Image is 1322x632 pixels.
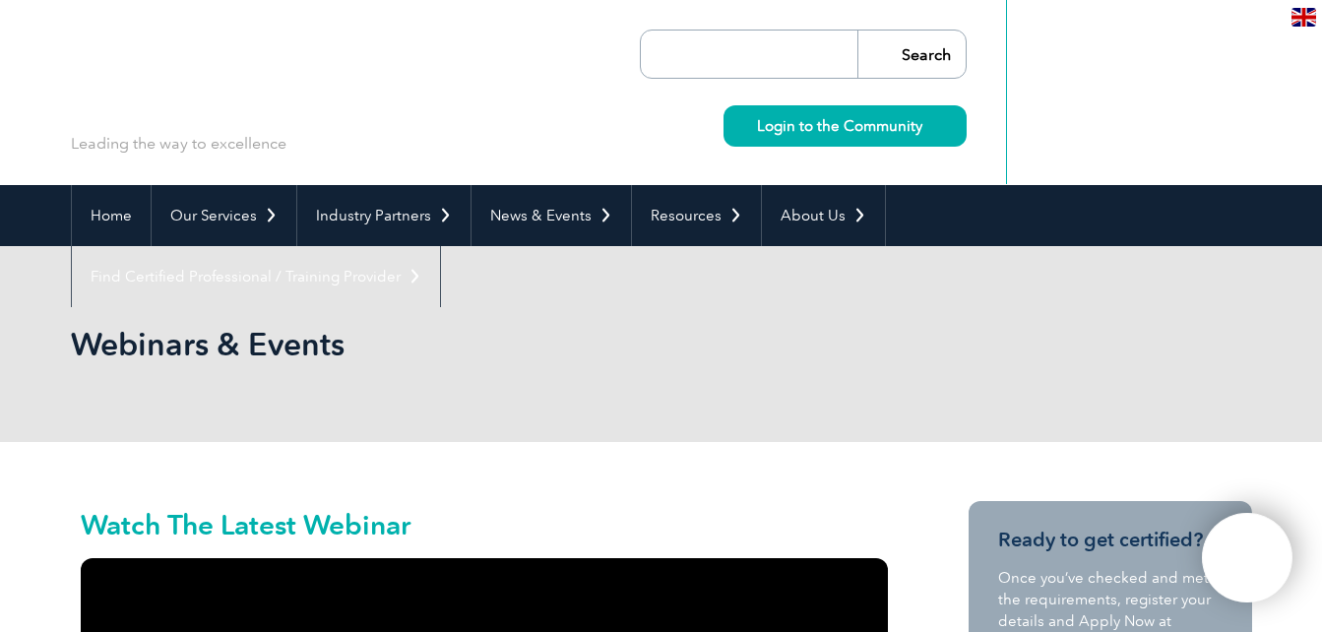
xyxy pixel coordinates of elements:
[998,528,1223,552] h3: Ready to get certified?
[72,185,151,246] a: Home
[71,325,827,363] h1: Webinars & Events
[71,133,286,155] p: Leading the way to excellence
[998,567,1223,632] p: Once you’ve checked and met the requirements, register your details and Apply Now at
[81,511,888,538] h2: Watch The Latest Webinar
[632,185,761,246] a: Resources
[152,185,296,246] a: Our Services
[1223,534,1272,583] img: svg+xml;nitro-empty-id=MTEwODoxMTY=-1;base64,PHN2ZyB2aWV3Qm94PSIwIDAgNDAwIDQwMCIgd2lkdGg9IjQwMCIg...
[297,185,471,246] a: Industry Partners
[1291,8,1316,27] img: en
[724,105,967,147] a: Login to the Community
[857,31,966,78] input: Search
[72,246,440,307] a: Find Certified Professional / Training Provider
[762,185,885,246] a: About Us
[472,185,631,246] a: News & Events
[922,120,933,131] img: svg+xml;nitro-empty-id=MzU4OjIyMw==-1;base64,PHN2ZyB2aWV3Qm94PSIwIDAgMTEgMTEiIHdpZHRoPSIxMSIgaGVp...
